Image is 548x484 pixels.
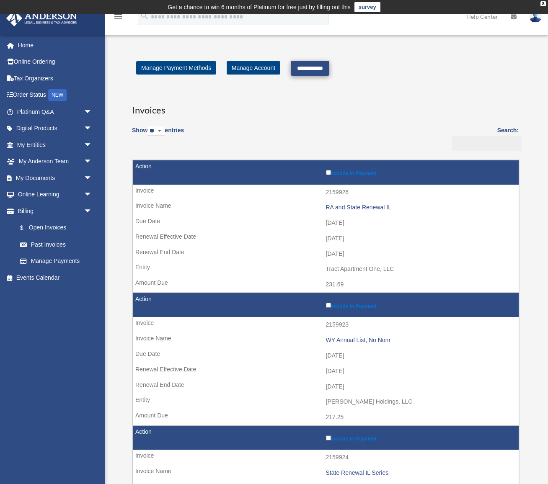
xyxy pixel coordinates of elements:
[136,61,216,75] a: Manage Payment Methods
[133,379,519,395] td: [DATE]
[147,126,165,136] select: Showentries
[133,450,519,466] td: 2159924
[133,185,519,201] td: 2159926
[132,125,184,144] label: Show entries
[140,11,149,21] i: search
[326,170,331,175] input: Include in Payment
[540,1,546,6] div: close
[326,435,331,440] input: Include in Payment
[6,37,105,54] a: Home
[133,394,519,410] td: [PERSON_NAME] Holdings, LLC
[84,186,101,203] span: arrow_drop_down
[6,70,105,87] a: Tax Organizers
[326,434,515,442] label: Include in Payment
[133,348,519,364] td: [DATE]
[133,246,519,262] td: [DATE]
[449,125,519,151] label: Search:
[132,96,519,117] h3: Invoices
[113,12,123,22] i: menu
[326,303,331,308] input: Include in Payment
[529,10,542,23] img: User Pic
[326,469,515,476] div: State Renewal IL Series
[6,87,105,104] a: Order StatusNEW
[6,120,105,137] a: Digital Productsarrow_drop_down
[326,337,515,344] div: WY Annual List, No Nom
[133,277,519,293] td: 231.69
[48,89,67,101] div: NEW
[133,231,519,247] td: [DATE]
[6,54,105,70] a: Online Ordering
[326,204,515,211] div: RA and State Renewal IL
[6,153,105,170] a: My Anderson Teamarrow_drop_down
[227,61,280,75] a: Manage Account
[25,223,29,233] span: $
[84,103,101,121] span: arrow_drop_down
[4,10,80,26] img: Anderson Advisors Platinum Portal
[12,219,96,237] a: $Open Invoices
[6,269,105,286] a: Events Calendar
[84,203,101,220] span: arrow_drop_down
[6,103,105,120] a: Platinum Q&Aarrow_drop_down
[113,15,123,22] a: menu
[133,409,519,425] td: 217.25
[12,253,101,270] a: Manage Payments
[452,136,522,152] input: Search:
[84,170,101,187] span: arrow_drop_down
[133,261,519,277] td: Tract Apartment One, LLC
[6,186,105,203] a: Online Learningarrow_drop_down
[84,120,101,137] span: arrow_drop_down
[6,170,105,186] a: My Documentsarrow_drop_down
[354,2,380,12] a: survey
[12,236,101,253] a: Past Invoices
[6,203,101,219] a: Billingarrow_drop_down
[326,168,515,176] label: Include in Payment
[133,317,519,333] td: 2159923
[6,136,105,153] a: My Entitiesarrow_drop_down
[133,215,519,231] td: [DATE]
[168,2,351,12] div: Get a chance to win 6 months of Platinum for free just by filling out this
[133,363,519,379] td: [DATE]
[326,301,515,309] label: Include in Payment
[84,153,101,170] span: arrow_drop_down
[84,136,101,154] span: arrow_drop_down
